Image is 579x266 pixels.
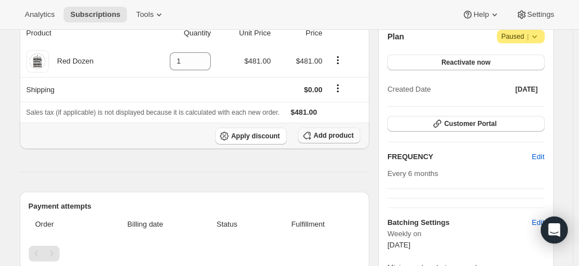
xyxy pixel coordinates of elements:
[329,82,347,94] button: Shipping actions
[99,219,192,230] span: Billing date
[387,217,532,228] h6: Batching Settings
[20,21,141,46] th: Product
[541,217,568,244] div: Open Intercom Messenger
[387,169,438,178] span: Every 6 months
[29,212,96,237] th: Order
[20,77,141,102] th: Shipping
[291,108,317,116] span: $481.00
[501,31,540,42] span: Paused
[298,128,360,143] button: Add product
[214,21,274,46] th: Unit Price
[509,7,561,22] button: Settings
[70,10,120,19] span: Subscriptions
[441,58,490,67] span: Reactivate now
[532,151,544,163] span: Edit
[29,201,361,212] h2: Payment attempts
[525,148,551,166] button: Edit
[263,219,354,230] span: Fulfillment
[296,57,322,65] span: $481.00
[527,10,554,19] span: Settings
[215,128,287,145] button: Apply discount
[64,7,127,22] button: Subscriptions
[387,84,431,95] span: Created Date
[509,82,545,97] button: [DATE]
[527,32,528,41] span: |
[198,219,256,230] span: Status
[136,10,153,19] span: Tools
[129,7,171,22] button: Tools
[231,132,280,141] span: Apply discount
[387,116,544,132] button: Customer Portal
[314,131,354,140] span: Add product
[387,31,404,42] h2: Plan
[387,55,544,70] button: Reactivate now
[515,85,538,94] span: [DATE]
[387,228,544,240] span: Weekly on
[387,151,532,163] h2: FREQUENCY
[532,217,544,228] span: Edit
[525,214,551,232] button: Edit
[455,7,506,22] button: Help
[18,7,61,22] button: Analytics
[304,85,323,94] span: $0.00
[329,54,347,66] button: Product actions
[26,109,280,116] span: Sales tax (if applicable) is not displayed because it is calculated with each new order.
[444,119,496,128] span: Customer Portal
[25,10,55,19] span: Analytics
[274,21,326,46] th: Price
[29,246,361,262] nav: Pagination
[473,10,488,19] span: Help
[140,21,214,46] th: Quantity
[49,56,94,67] div: Red Dozen
[387,241,410,249] span: [DATE]
[245,57,271,65] span: $481.00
